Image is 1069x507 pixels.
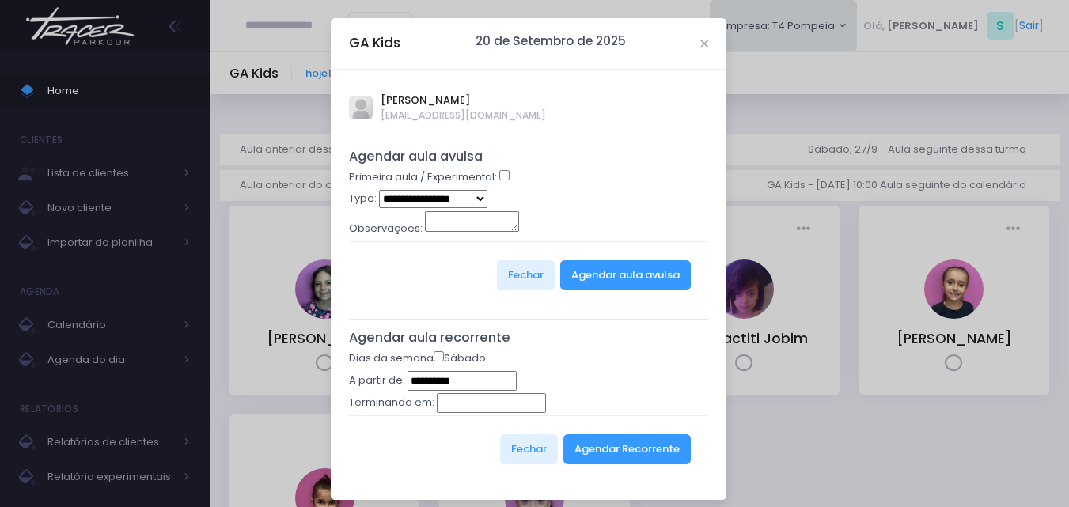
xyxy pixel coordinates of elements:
h6: 20 de Setembro de 2025 [476,34,626,48]
button: Fechar [497,260,555,290]
button: Close [700,40,708,47]
form: Dias da semana [349,350,709,482]
label: Sábado [434,350,486,366]
h5: Agendar aula recorrente [349,330,709,346]
button: Agendar Recorrente [563,434,691,464]
label: Primeira aula / Experimental: [349,169,497,185]
label: A partir de: [349,373,405,388]
label: Observações: [349,221,423,236]
label: Type: [349,191,377,206]
h5: GA Kids [349,33,400,53]
label: Terminando em: [349,395,434,411]
input: Sábado [434,351,444,361]
h5: Agendar aula avulsa [349,149,709,165]
span: [EMAIL_ADDRESS][DOMAIN_NAME] [381,108,546,123]
button: Fechar [500,434,558,464]
button: Agendar aula avulsa [560,260,691,290]
span: [PERSON_NAME] [381,93,546,108]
